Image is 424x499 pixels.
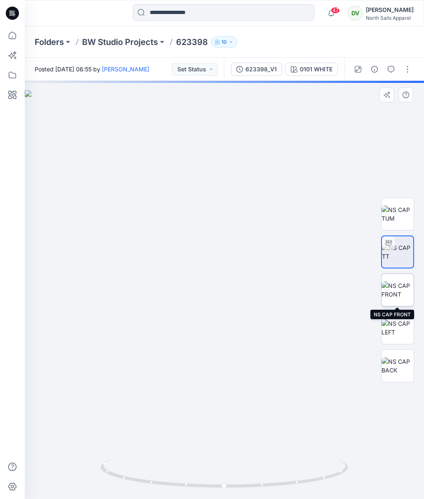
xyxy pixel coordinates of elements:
[231,63,282,76] button: 623398_V1
[348,6,363,21] div: DV
[331,7,340,14] span: 47
[285,63,338,76] button: 0101 WHITE
[382,319,414,337] img: NS CAP LEFT
[382,205,414,223] img: NS CAP TUM
[382,281,414,299] img: NS CAP FRONT
[366,5,414,15] div: [PERSON_NAME]
[102,66,149,73] a: [PERSON_NAME]
[82,36,158,48] a: BW Studio Projects
[366,15,414,21] div: North Sails Apparel
[382,357,414,374] img: NS CAP BACK
[35,36,64,48] a: Folders
[176,36,208,48] p: 623398
[245,65,277,74] div: 623398_V1
[300,65,332,74] div: 0101 WHITE
[368,63,381,76] button: Details
[221,38,227,47] p: 10
[382,243,413,261] img: NS CAP TT
[211,36,237,48] button: 10
[35,65,149,73] span: Posted [DATE] 06:55 by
